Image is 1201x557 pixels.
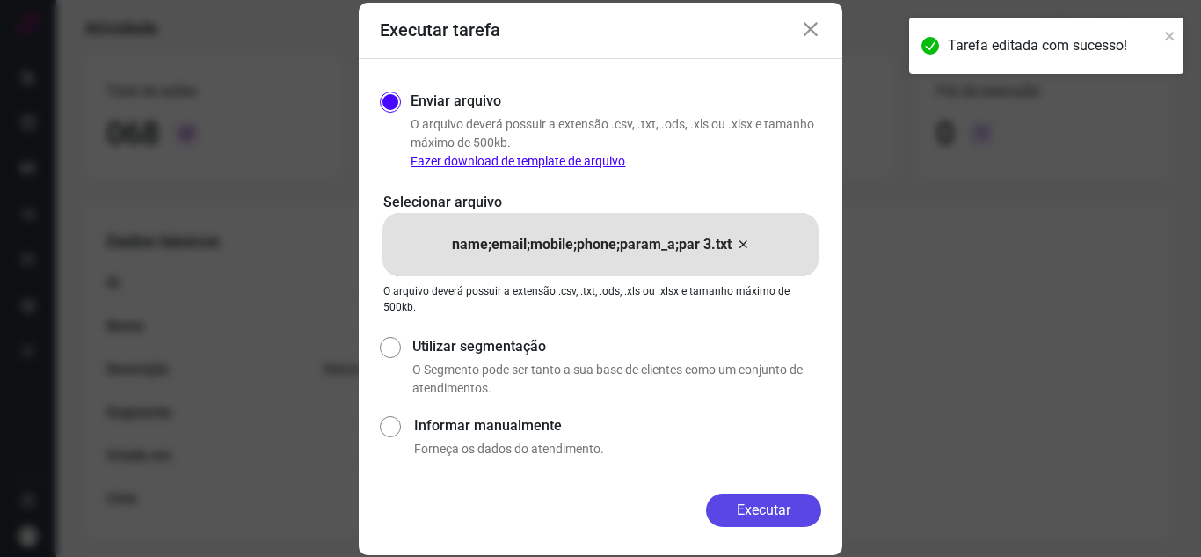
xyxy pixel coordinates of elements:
p: O arquivo deverá possuir a extensão .csv, .txt, .ods, .xls ou .xlsx e tamanho máximo de 500kb. [411,115,821,171]
label: Informar manualmente [414,415,821,436]
p: O arquivo deverá possuir a extensão .csv, .txt, .ods, .xls ou .xlsx e tamanho máximo de 500kb. [383,283,818,315]
p: Forneça os dados do atendimento. [414,440,821,458]
p: Selecionar arquivo [383,192,818,213]
label: Utilizar segmentação [412,336,821,357]
label: Enviar arquivo [411,91,501,112]
a: Fazer download de template de arquivo [411,154,625,168]
h3: Executar tarefa [380,19,500,40]
button: Executar [706,494,821,527]
p: name;email;mobile;phone;param_a;par 3.txt [452,234,732,255]
div: Tarefa editada com sucesso! [948,35,1159,56]
button: close [1164,25,1176,46]
p: O Segmento pode ser tanto a sua base de clientes como um conjunto de atendimentos. [412,361,821,398]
